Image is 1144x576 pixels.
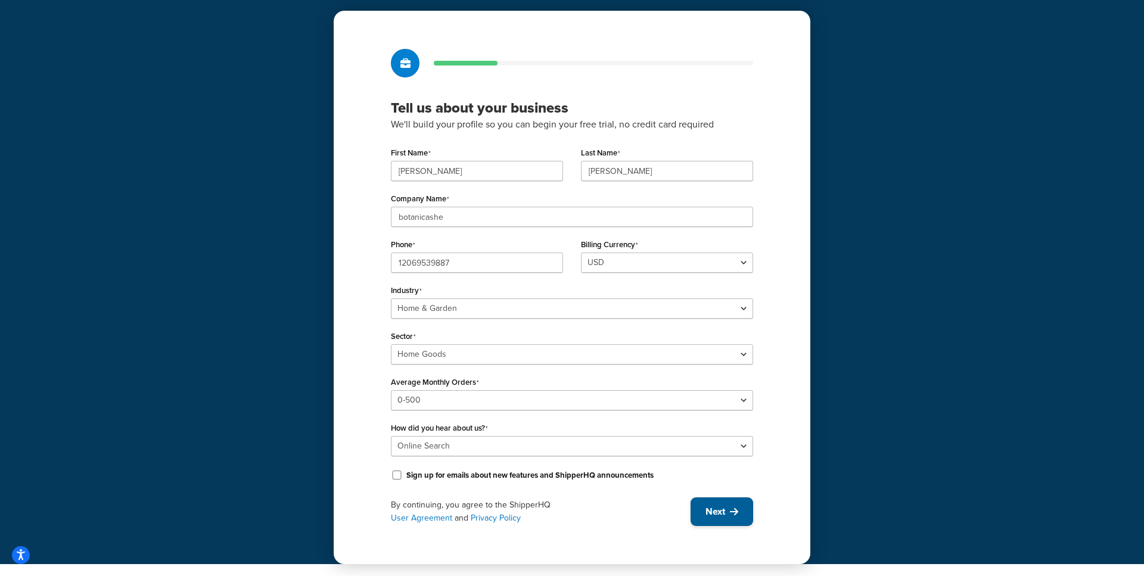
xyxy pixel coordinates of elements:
label: First Name [391,148,431,158]
h3: Tell us about your business [391,99,753,117]
a: Privacy Policy [471,512,521,524]
button: Next [691,497,753,526]
label: Company Name [391,194,449,204]
label: Industry [391,286,422,295]
label: Phone [391,240,415,250]
label: Sign up for emails about new features and ShipperHQ announcements [406,470,654,481]
label: Sector [391,332,416,341]
div: By continuing, you agree to the ShipperHQ and [391,499,691,525]
a: User Agreement [391,512,452,524]
label: Average Monthly Orders [391,378,479,387]
label: How did you hear about us? [391,424,488,433]
p: We'll build your profile so you can begin your free trial, no credit card required [391,117,753,132]
label: Last Name [581,148,620,158]
span: Next [705,505,725,518]
label: Billing Currency [581,240,638,250]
